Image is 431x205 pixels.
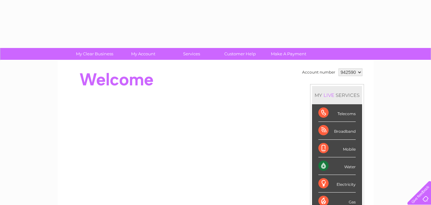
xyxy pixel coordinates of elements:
div: Telecoms [318,104,356,122]
td: Account number [301,67,337,78]
div: Water [318,157,356,175]
a: Make A Payment [262,48,315,60]
a: My Clear Business [68,48,121,60]
a: Customer Help [214,48,266,60]
a: My Account [117,48,169,60]
div: Broadband [318,122,356,139]
a: Services [165,48,218,60]
div: LIVE [322,92,336,98]
div: Mobile [318,140,356,157]
div: Electricity [318,175,356,193]
div: MY SERVICES [312,86,362,104]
